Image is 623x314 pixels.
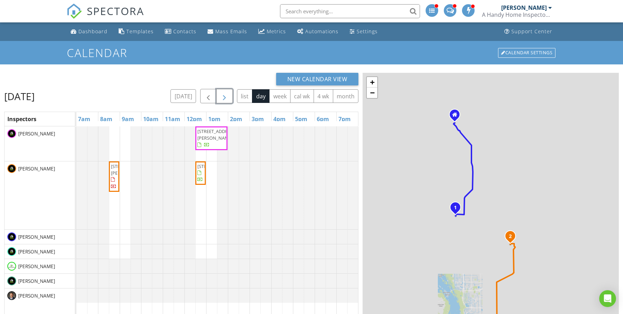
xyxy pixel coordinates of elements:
button: [DATE] [170,89,196,103]
div: Templates [126,28,154,35]
div: Contacts [173,28,196,35]
div: Open Intercom Messenger [599,290,616,307]
i: 2 [509,234,512,239]
div: [PERSON_NAME] [501,4,547,11]
div: Metrics [267,28,286,35]
img: screenshot_20210301140409_gallery.jpg [7,262,16,271]
div: Automations [305,28,338,35]
h1: Calendar [67,47,556,59]
a: Automations (Advanced) [294,25,341,38]
a: 7pm [337,113,352,125]
div: A Handy Home Inspector, Inc. [482,11,552,18]
h2: [DATE] [4,89,35,103]
button: month [333,89,359,103]
button: New Calendar View [276,73,359,85]
a: 8am [98,113,114,125]
button: cal wk [290,89,314,103]
img: The Best Home Inspection Software - Spectora [66,4,82,19]
div: Support Center [511,28,552,35]
button: day [252,89,269,103]
span: [PERSON_NAME] [17,233,56,240]
a: 6pm [315,113,331,125]
a: 3pm [250,113,266,125]
a: 10am [141,113,160,125]
a: Templates [116,25,156,38]
span: [STREET_ADDRESS][PERSON_NAME] [111,163,150,176]
div: Mass Emails [215,28,247,35]
span: [STREET_ADDRESS][PERSON_NAME] [197,128,237,141]
img: logo.png [7,247,16,256]
a: 11am [163,113,182,125]
div: 3341 NE 13th Pl, Cape Coral, FL 33909 [510,236,514,240]
div: Settings [357,28,378,35]
i: 1 [454,205,457,210]
input: Search everything... [280,4,420,18]
span: SPECTORA [87,4,144,18]
img: logo.png [7,129,16,138]
span: [PERSON_NAME] [17,292,56,299]
span: [PERSON_NAME] [17,248,56,255]
a: 2pm [228,113,244,125]
a: Contacts [162,25,199,38]
a: 9am [120,113,136,125]
button: Next day [216,89,233,103]
a: 1pm [206,113,222,125]
a: SPECTORA [66,9,144,24]
div: Dashboard [78,28,107,35]
a: Mass Emails [205,25,250,38]
a: 12pm [185,113,204,125]
a: Calendar Settings [497,47,556,58]
span: [STREET_ADDRESS] [197,163,237,169]
a: 5pm [293,113,309,125]
a: Settings [347,25,380,38]
img: logo.png [7,277,16,285]
span: [PERSON_NAME] [17,263,56,270]
div: Calendar Settings [498,48,555,58]
a: 7am [76,113,92,125]
button: 4 wk [314,89,333,103]
button: week [269,89,290,103]
img: bob_cropped.jpg [7,291,16,300]
div: 1080 Matecumbe Key Rd, Punta Gorda, FL 33955 [455,207,460,211]
img: square_logo.png [7,164,16,173]
span: [PERSON_NAME] [17,278,56,285]
button: Previous day [200,89,217,103]
div: 706 Marion Ave, Punta Gorda FL 33950 [455,114,459,119]
a: Zoom in [367,77,377,88]
a: Metrics [255,25,289,38]
a: Zoom out [367,88,377,98]
button: list [237,89,253,103]
span: Inspectors [7,115,36,123]
a: Dashboard [68,25,110,38]
a: 4pm [272,113,287,125]
span: [PERSON_NAME] [17,130,56,137]
span: [PERSON_NAME] [17,165,56,172]
img: logo.png [7,232,16,241]
a: Support Center [502,25,555,38]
